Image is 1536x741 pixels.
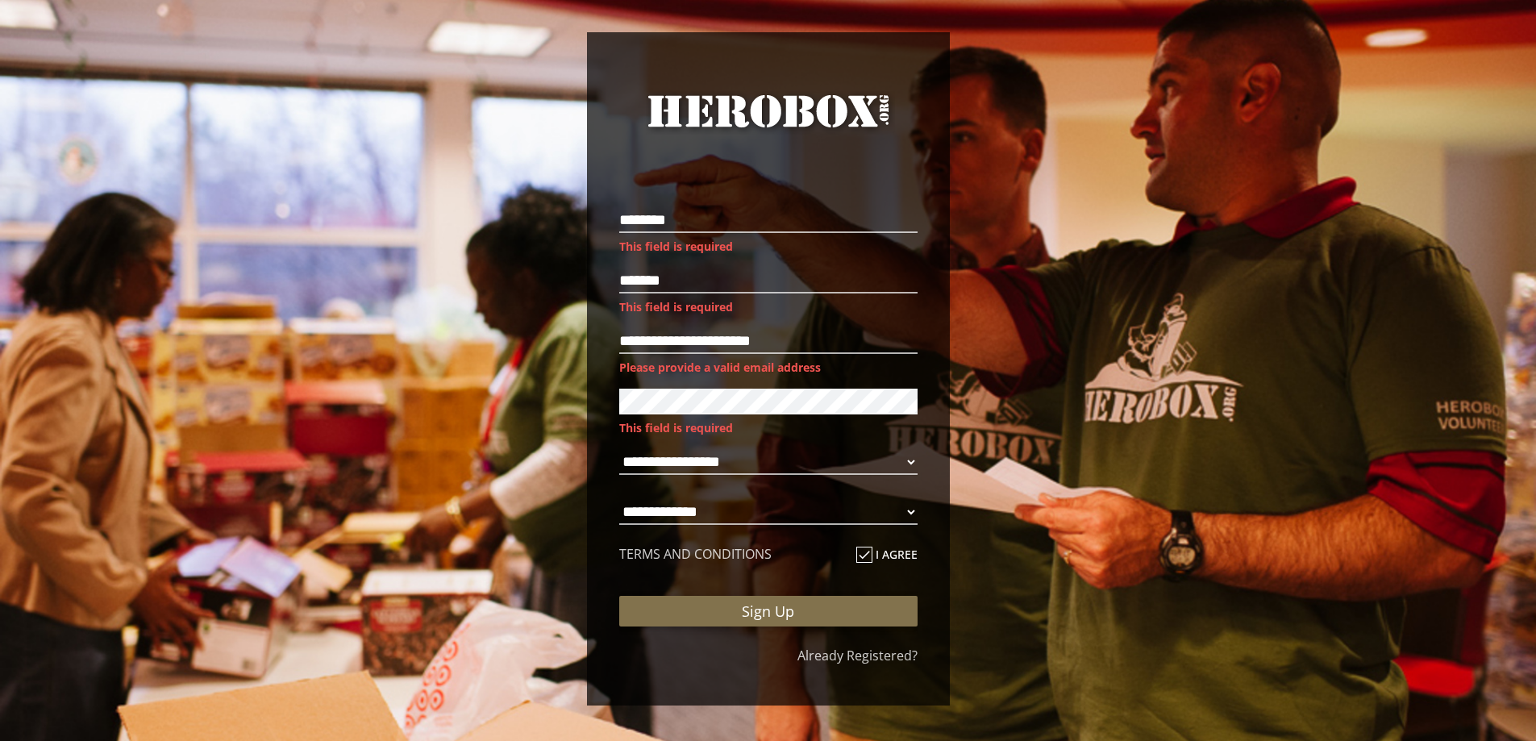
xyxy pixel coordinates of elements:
label: I agree [856,545,918,564]
button: Sign Up [619,596,918,627]
a: HeroBox [619,89,918,163]
span: Please provide a valid email address [619,360,821,375]
i: check [856,547,872,563]
span: This field is required [619,420,733,435]
a: TERMS AND CONDITIONS [619,545,772,563]
a: Already Registered? [797,647,918,664]
span: This field is required [619,299,733,314]
span: This field is required [619,239,733,254]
